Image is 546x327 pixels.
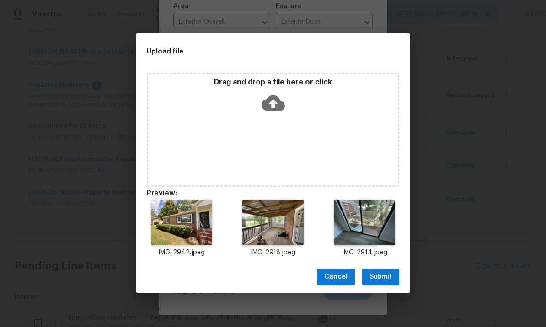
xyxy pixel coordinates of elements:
[147,248,216,258] p: IMG_2942.jpeg
[324,272,348,283] span: Cancel
[317,269,355,286] button: Cancel
[151,200,212,246] img: 9k=
[148,78,398,88] p: Drag and drop a file here or click
[369,272,392,283] span: Submit
[147,47,358,57] h2: Upload file
[330,248,399,258] p: IMG_2914.jpeg
[362,269,399,286] button: Submit
[334,200,395,246] img: 2Q==
[238,248,308,258] p: IMG_2918.jpeg
[242,200,303,246] img: Z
